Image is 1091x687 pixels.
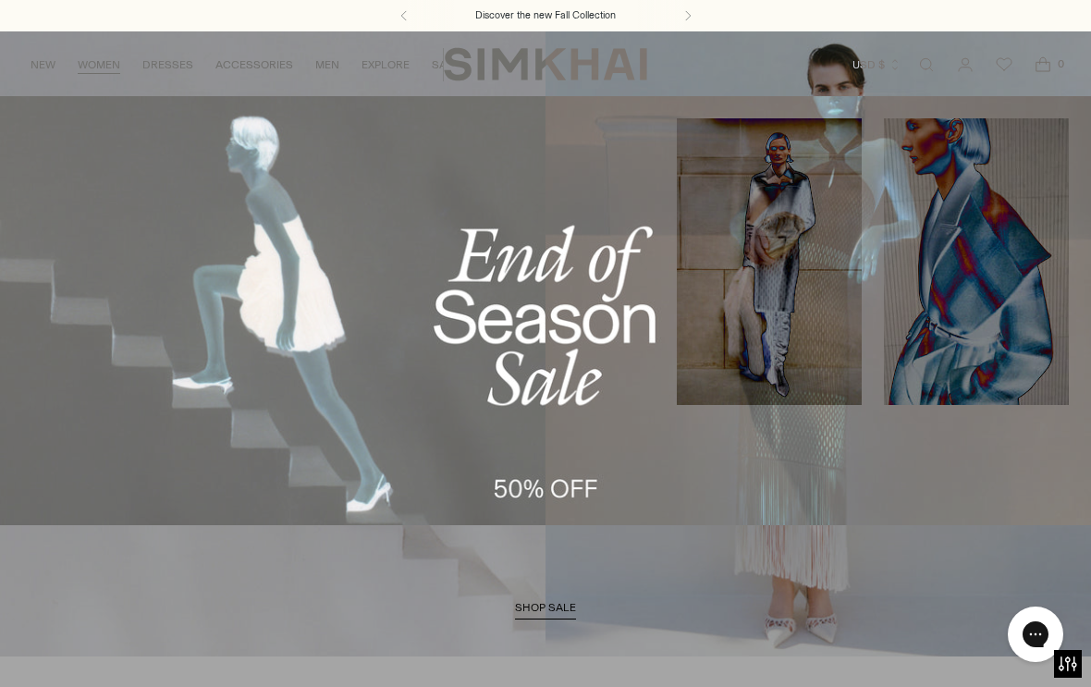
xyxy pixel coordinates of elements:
a: EXPLORE [362,44,410,85]
a: ACCESSORIES [215,44,293,85]
a: Open search modal [908,46,945,83]
button: USD $ [852,44,901,85]
a: Open cart modal [1024,46,1061,83]
span: 0 [1052,55,1069,72]
iframe: Gorgias live chat messenger [999,600,1073,669]
a: WOMEN [78,44,120,85]
a: NEW [31,44,55,85]
a: DRESSES [142,44,193,85]
a: SIMKHAI [444,46,647,82]
a: Discover the new Fall Collection [475,8,616,23]
a: MEN [315,44,339,85]
a: Wishlist [986,46,1023,83]
a: Go to the account page [947,46,984,83]
a: SALE [432,44,460,85]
